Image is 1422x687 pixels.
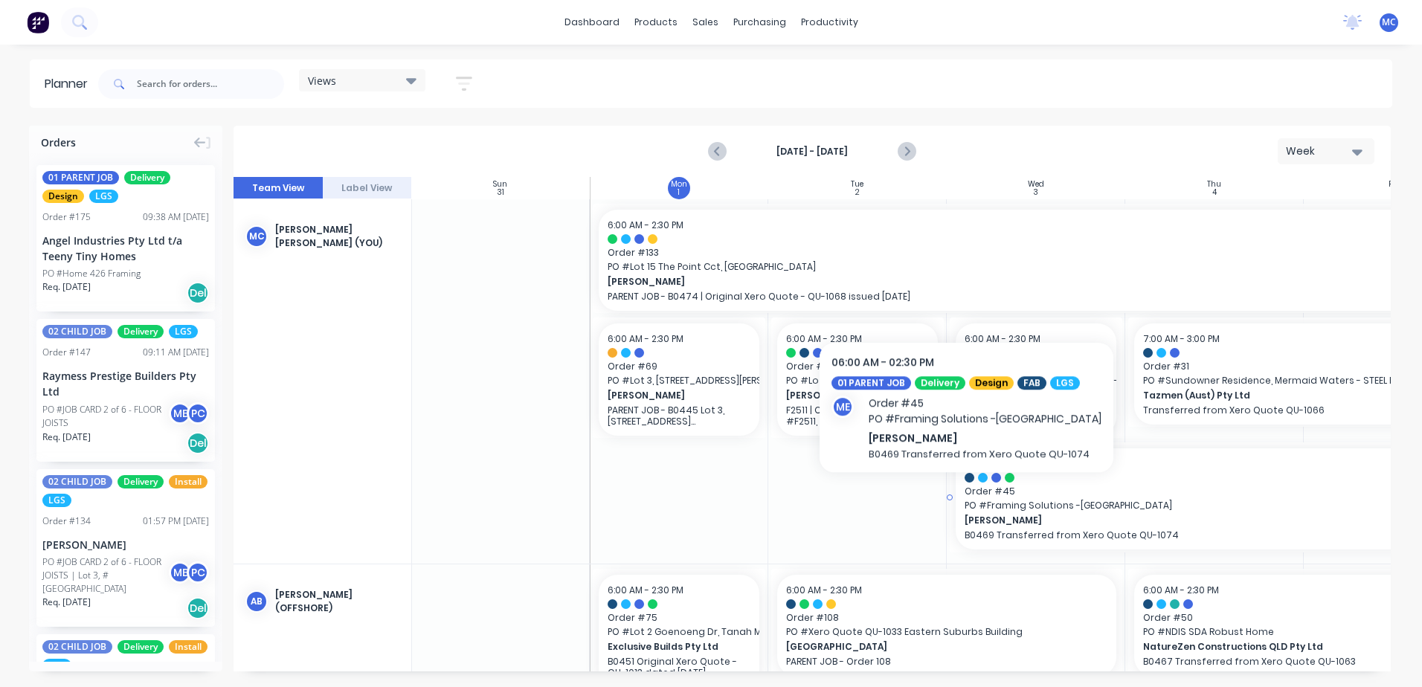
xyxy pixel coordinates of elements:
[42,171,119,184] span: 01 PARENT JOB
[42,190,84,203] span: Design
[608,219,683,231] span: 6:00 AM - 2:30 PM
[1286,143,1354,159] div: Week
[965,374,1107,387] span: PO # [STREET_ADDRESS] Bonogin - LGSF Walls - Rev 2
[143,210,209,224] div: 09:38 AM [DATE]
[169,475,207,488] span: Install
[965,404,1107,427] p: B0444 Original Xero Quote QU-0667
[1278,138,1374,164] button: Week
[308,73,336,88] span: Views
[42,596,91,609] span: Req. [DATE]
[726,11,794,33] div: purchasing
[42,267,141,280] div: PO #Home 426 Framing
[187,561,209,584] div: PC
[234,177,323,199] button: Team View
[187,432,209,454] div: Del
[187,597,209,619] div: Del
[45,75,95,93] div: Planner
[275,223,399,250] div: [PERSON_NAME] [PERSON_NAME] (You)
[1382,16,1396,29] span: MC
[608,275,1379,288] span: [PERSON_NAME]
[42,537,209,552] div: [PERSON_NAME]
[1207,180,1221,189] div: Thu
[851,180,863,189] div: Tue
[685,11,726,33] div: sales
[608,360,750,373] span: Order # 69
[1033,189,1038,196] div: 3
[41,135,76,150] span: Orders
[42,640,112,654] span: 02 CHILD JOB
[118,325,164,338] span: Delivery
[786,404,929,427] p: F2511 | Original Xero Quote #F2511, updated QU-1134
[169,640,207,654] span: Install
[965,514,1415,527] span: [PERSON_NAME]
[323,177,412,199] button: Label View
[608,611,750,625] span: Order # 75
[786,360,929,373] span: Order # 100
[137,69,284,99] input: Search for orders...
[965,457,1040,470] span: 6:00 AM - 2:30 PM
[608,389,736,402] span: [PERSON_NAME]
[965,332,1040,345] span: 6:00 AM - 2:30 PM
[1143,332,1220,345] span: 7:00 AM - 3:00 PM
[169,402,191,425] div: ME
[786,389,915,402] span: [PERSON_NAME] Building Company Pty Ltd
[786,656,1107,667] p: PARENT JOB - Order 108
[1028,180,1044,189] div: Wed
[42,555,173,596] div: PO #JOB CARD 2 of 6 - FLOOR JOISTS | Lot 3, #[GEOGRAPHIC_DATA]
[738,145,887,158] strong: [DATE] - [DATE]
[89,190,118,203] span: LGS
[608,374,750,387] span: PO # Lot 3, [STREET_ADDRESS][PERSON_NAME] -- Steel Framing Solutions - Rev 4
[608,656,750,678] p: B0451 Original Xero Quote - QU-1013 dated [DATE]
[497,189,504,196] div: 31
[608,584,683,596] span: 6:00 AM - 2:30 PM
[169,561,191,584] div: ME
[671,180,687,189] div: Mon
[187,282,209,304] div: Del
[42,494,71,507] span: LGS
[786,374,929,387] span: PO # Lot [STREET_ADDRESS][GEOGRAPHIC_DATA] - Structural Steel Supply
[608,332,683,345] span: 6:00 AM - 2:30 PM
[493,180,507,189] div: Sun
[118,475,164,488] span: Delivery
[42,368,209,399] div: Raymess Prestige Builders Pty Ltd
[794,11,866,33] div: productivity
[245,590,268,613] div: AB
[169,325,198,338] span: LGS
[608,404,750,427] p: PARENT JOB - B0445 Lot 3, [STREET_ADDRESS][PERSON_NAME] -- Steel Framing Solutions - Rev 4
[118,640,164,654] span: Delivery
[965,389,1093,402] span: [PERSON_NAME]
[275,588,399,615] div: [PERSON_NAME] (OFFSHORE)
[42,430,91,444] span: Req. [DATE]
[627,11,685,33] div: products
[42,475,112,488] span: 02 CHILD JOB
[1391,189,1395,196] div: 5
[245,225,268,248] div: MC
[678,189,680,196] div: 1
[187,402,209,425] div: PC
[608,625,750,639] span: PO # Lot 2 Goenoeng Dr, Tanah Merah - Steel Framing
[42,325,112,338] span: 02 CHILD JOB
[786,332,862,345] span: 6:00 AM - 2:30 PM
[42,280,91,294] span: Req. [DATE]
[965,360,1107,373] span: Order # 68
[1389,180,1397,189] div: Fri
[786,625,1107,639] span: PO # Xero Quote QU-1033 Eastern Suburbs Building
[42,403,173,430] div: PO #JOB CARD 2 of 6 - FLOOR JOISTS
[855,189,860,196] div: 2
[124,171,170,184] span: Delivery
[27,11,49,33] img: Factory
[786,584,862,596] span: 6:00 AM - 2:30 PM
[42,659,71,672] span: LGS
[42,210,91,224] div: Order # 175
[1143,584,1219,596] span: 6:00 AM - 2:30 PM
[42,346,91,359] div: Order # 147
[557,11,627,33] a: dashboard
[608,640,736,654] span: Exclusive Builds Pty Ltd
[143,515,209,528] div: 01:57 PM [DATE]
[786,611,1107,625] span: Order # 108
[1212,189,1217,196] div: 4
[143,346,209,359] div: 09:11 AM [DATE]
[786,640,1075,654] span: [GEOGRAPHIC_DATA]
[42,515,91,528] div: Order # 134
[42,233,209,264] div: Angel Industries Pty Ltd t/a Teeny Tiny Homes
